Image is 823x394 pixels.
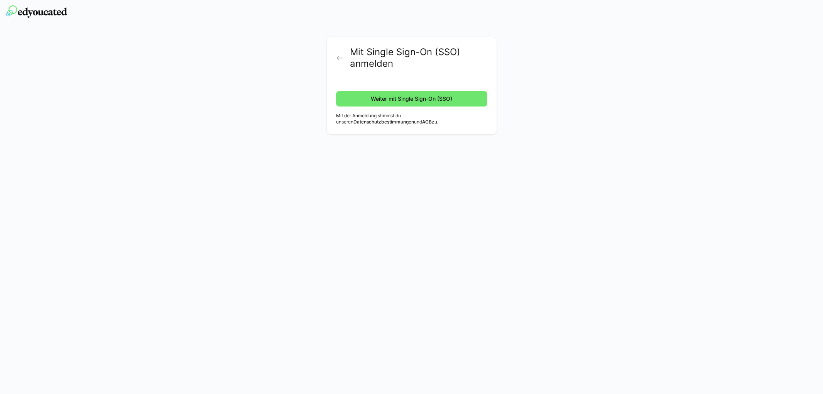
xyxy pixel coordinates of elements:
[6,5,67,18] img: edyoucated
[353,119,414,125] a: Datenschutzbestimmungen
[336,113,487,125] p: Mit der Anmeldung stimmst du unseren und zu.
[370,95,453,103] span: Weiter mit Single Sign-On (SSO)
[350,46,487,69] h2: Mit Single Sign-On (SSO) anmelden
[336,91,487,107] button: Weiter mit Single Sign-On (SSO)
[422,119,432,125] a: AGB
